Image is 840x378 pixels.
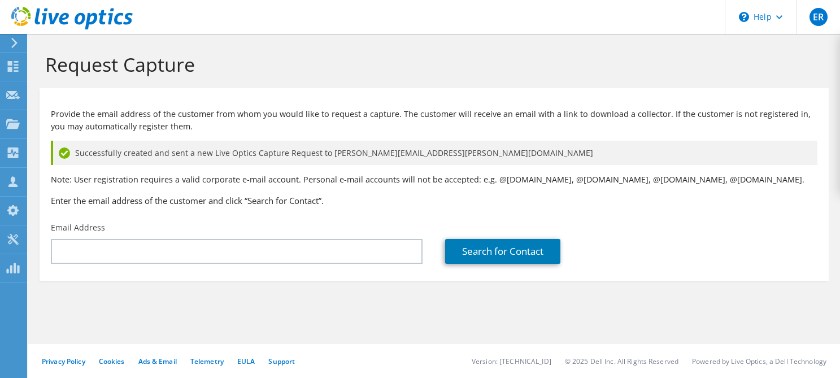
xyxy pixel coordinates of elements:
svg: \n [739,12,749,22]
a: Ads & Email [138,357,177,366]
a: Telemetry [190,357,224,366]
a: Privacy Policy [42,357,85,366]
a: EULA [237,357,255,366]
li: Version: [TECHNICAL_ID] [472,357,551,366]
span: Successfully created and sent a new Live Optics Capture Request to [PERSON_NAME][EMAIL_ADDRESS][P... [75,147,593,159]
p: Note: User registration requires a valid corporate e-mail account. Personal e-mail accounts will ... [51,173,817,186]
a: Cookies [99,357,125,366]
label: Email Address [51,222,105,233]
li: Powered by Live Optics, a Dell Technology [692,357,826,366]
h1: Request Capture [45,53,817,76]
a: Search for Contact [445,239,560,264]
a: Support [268,357,295,366]
li: © 2025 Dell Inc. All Rights Reserved [565,357,678,366]
p: Provide the email address of the customer from whom you would like to request a capture. The cust... [51,108,817,133]
h3: Enter the email address of the customer and click “Search for Contact”. [51,194,817,207]
span: ER [809,8,828,26]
